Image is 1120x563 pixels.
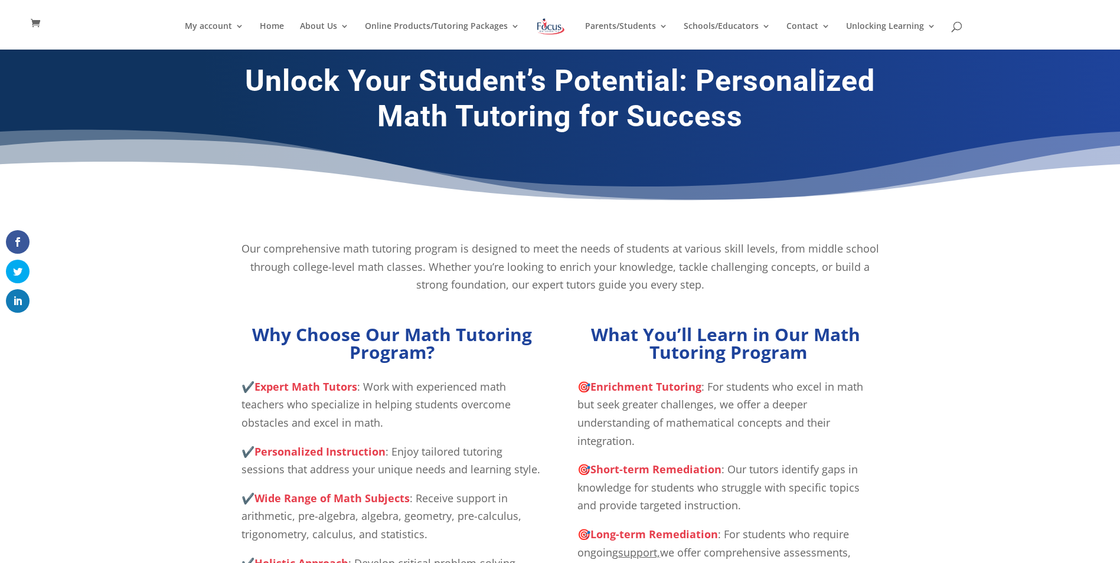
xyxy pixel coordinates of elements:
[590,527,718,541] strong: Long-term Remediation
[300,22,349,50] a: About Us
[585,22,668,50] a: Parents/Students
[365,22,520,50] a: Online Products/Tutoring Packages
[846,22,936,50] a: Unlocking Learning
[241,240,879,294] p: Our comprehensive math tutoring program is designed to meet the needs of students at various skil...
[786,22,830,50] a: Contact
[618,545,660,559] span: support,
[577,460,879,525] p: 🎯 : Our tutors identify gaps in knowledge for students who struggle with specific topics and prov...
[535,16,566,37] img: Focus on Learning
[260,22,284,50] a: Home
[241,489,543,554] p: ✔️ : Receive support in arithmetic, pre-algebra, algebra, geometry, pre-calculus, trigonometry, c...
[254,379,357,394] strong: Expert Math Tutors
[577,326,879,367] h2: What You’ll Learn in Our Math Tutoring Program
[254,491,410,505] strong: Wide Range of Math Subjects
[185,22,244,50] a: My account
[241,443,543,489] p: ✔️ : Enjoy tailored tutoring sessions that address your unique needs and learning style.
[254,444,386,459] strong: Personalized Instruction
[590,379,701,394] strong: Enrichment Tutoring
[241,63,879,140] h1: Unlock Your Student’s Potential: Personalized Math Tutoring for Success
[241,326,543,367] h2: Why Choose Our Math Tutoring Program?
[590,462,721,476] strong: Short-term Remediation
[241,378,543,443] p: ✔️ : Work with experienced math teachers who specialize in helping students overcome obstacles an...
[577,378,879,460] p: 🎯 : For students who excel in math but seek greater challenges, we offer a deeper understanding o...
[684,22,770,50] a: Schools/Educators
